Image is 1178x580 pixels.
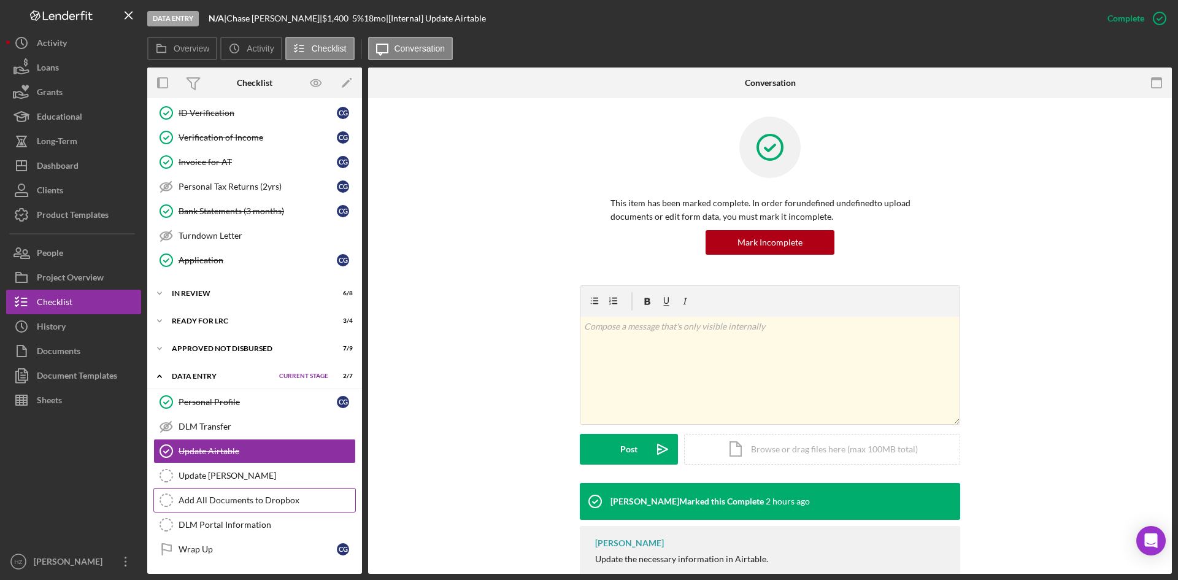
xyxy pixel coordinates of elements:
div: History [37,314,66,342]
button: Activity [220,37,282,60]
div: C G [337,107,349,119]
text: HZ [15,559,23,565]
a: Add All Documents to Dropbox [153,488,356,512]
div: Loans [37,55,59,83]
div: Update [PERSON_NAME] [179,471,355,481]
button: Checklist [285,37,355,60]
button: Educational [6,104,141,129]
a: Update Airtable [153,439,356,463]
div: 3 / 4 [331,317,353,325]
b: N/A [209,13,224,23]
a: Clients [6,178,141,203]
a: Verification of IncomeCG [153,125,356,150]
div: Post [620,434,637,465]
div: Application [179,255,337,265]
button: HZ[PERSON_NAME] [6,549,141,574]
div: Checklist [37,290,72,317]
a: DLM Portal Information [153,512,356,537]
div: | [209,14,226,23]
label: Overview [174,44,209,53]
div: Product Templates [37,203,109,230]
div: 7 / 9 [331,345,353,352]
div: Long-Term [37,129,77,157]
div: In Review [172,290,322,297]
time: 2025-09-16 15:37 [766,497,810,506]
button: Complete [1095,6,1172,31]
a: Bank Statements (3 months)CG [153,199,356,223]
div: C G [337,131,349,144]
button: Overview [147,37,217,60]
div: Documents [37,339,80,366]
div: DLM Transfer [179,422,355,431]
div: C G [337,180,349,193]
label: Conversation [395,44,445,53]
button: Project Overview [6,265,141,290]
div: Turndown Letter [179,231,355,241]
div: ID Verification [179,108,337,118]
div: Personal Profile [179,397,337,407]
div: Project Overview [37,265,104,293]
button: Activity [6,31,141,55]
div: DLM Portal Information [179,520,355,530]
a: Documents [6,339,141,363]
button: Grants [6,80,141,104]
button: People [6,241,141,265]
div: Approved Not Disbursed [172,345,322,352]
div: Update the necessary information in Airtable. [595,554,768,564]
div: C G [337,205,349,217]
div: Data Entry [172,373,273,380]
button: Conversation [368,37,453,60]
div: Clients [37,178,63,206]
div: 18 mo [364,14,386,23]
a: Wrap UpCG [153,537,356,562]
p: This item has been marked complete. In order for undefined undefined to upload documents or edit ... [610,196,930,224]
div: Checklist [237,78,272,88]
button: Long-Term [6,129,141,153]
div: Bank Statements (3 months) [179,206,337,216]
a: Update [PERSON_NAME] [153,463,356,488]
div: Personal Tax Returns (2yrs) [179,182,337,191]
button: Dashboard [6,153,141,178]
a: DLM Transfer [153,414,356,439]
button: Checklist [6,290,141,314]
div: People [37,241,63,268]
div: Ready for LRC [172,317,322,325]
div: 2 / 7 [331,373,353,380]
button: History [6,314,141,339]
div: C G [337,156,349,168]
div: C G [337,254,349,266]
div: 5 % [352,14,364,23]
a: Personal ProfileCG [153,390,356,414]
a: ID VerificationCG [153,101,356,125]
div: | [Internal] Update Airtable [386,14,486,23]
div: Grants [37,80,63,107]
div: Conversation [745,78,796,88]
a: Personal Tax Returns (2yrs)CG [153,174,356,199]
button: Product Templates [6,203,141,227]
div: Invoice for AT [179,157,337,167]
button: Sheets [6,388,141,412]
div: Chase [PERSON_NAME] | [226,14,322,23]
a: Invoice for ATCG [153,150,356,174]
div: Open Intercom Messenger [1136,526,1166,555]
a: Turndown Letter [153,223,356,248]
div: C G [337,543,349,555]
a: Loans [6,55,141,80]
div: Activity [37,31,67,58]
button: Post [580,434,678,465]
button: Document Templates [6,363,141,388]
div: 6 / 8 [331,290,353,297]
div: Sheets [37,388,62,416]
div: Document Templates [37,363,117,391]
div: Data Entry [147,11,199,26]
div: Verification of Income [179,133,337,142]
